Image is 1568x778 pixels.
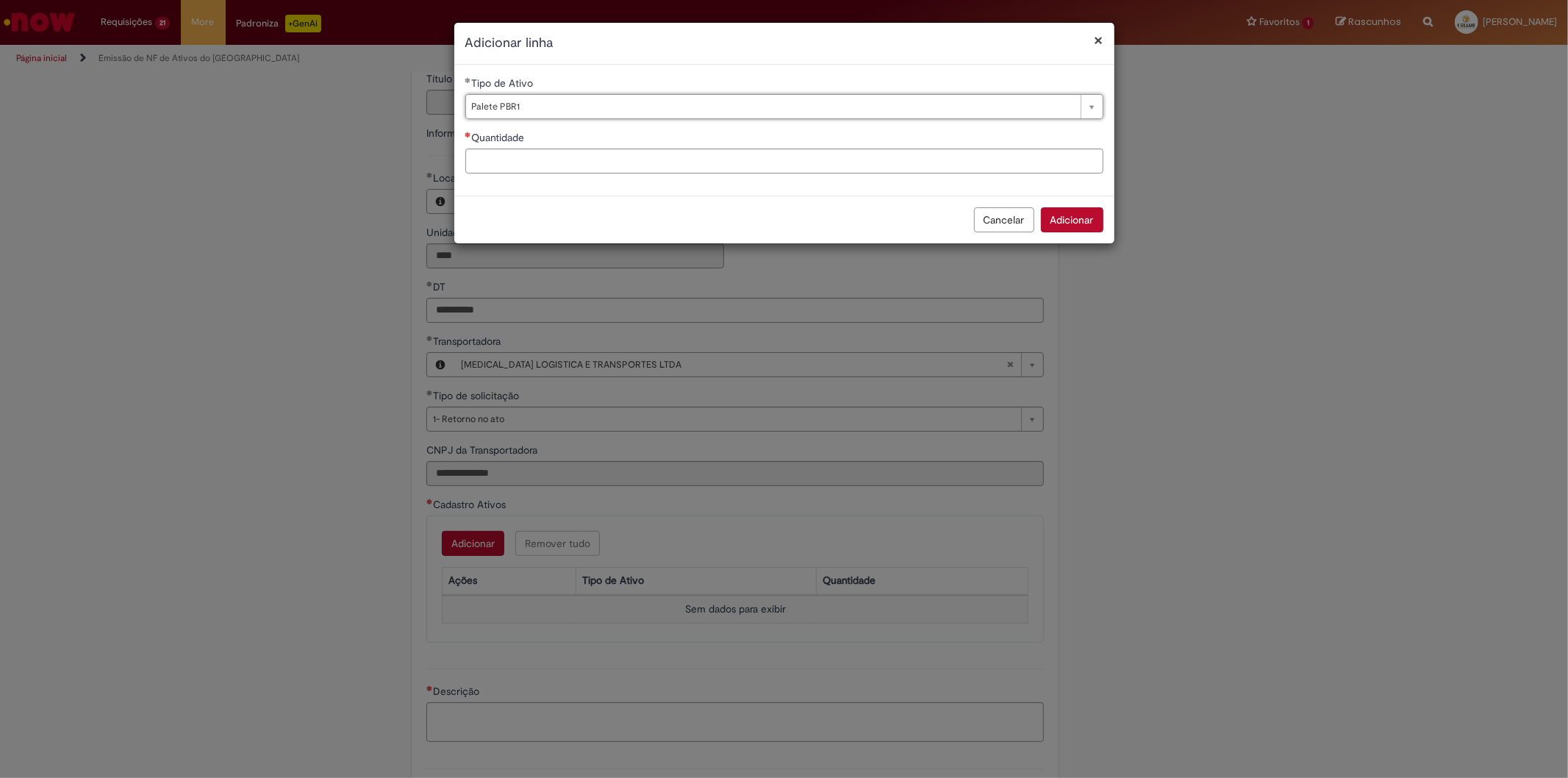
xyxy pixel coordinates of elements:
span: Tipo de Ativo [472,76,537,90]
button: Adicionar [1041,207,1103,232]
span: Necessários [465,132,472,138]
button: Cancelar [974,207,1034,232]
input: Quantidade [465,149,1103,174]
button: Fechar modal [1095,32,1103,48]
span: Obrigatório Preenchido [465,77,472,83]
h2: Adicionar linha [465,34,1103,53]
span: Quantidade [472,131,528,144]
span: Palete PBR1 [472,95,1073,118]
